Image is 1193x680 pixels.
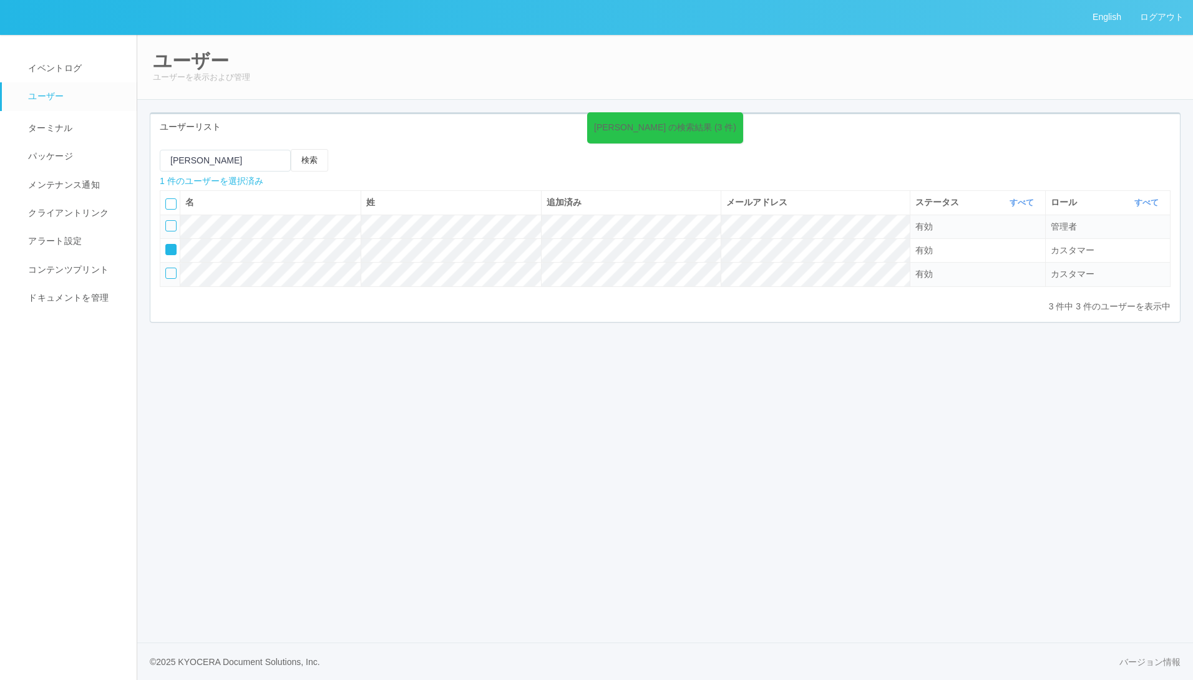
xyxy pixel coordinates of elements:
span: クライアントリンク [25,208,109,218]
span: パッケージ [25,151,73,161]
a: すべて [1134,198,1162,207]
p: 1 件のユーザーを選択済み [160,175,263,188]
a: イベントログ [2,54,148,82]
button: すべて [1006,197,1040,209]
span: ユーザー [25,91,64,101]
div: [PERSON_NAME] の検索結果 (3 件) [594,121,736,134]
a: メンテナンス通知 [2,171,148,199]
a: ターミナル [2,111,148,142]
span: ドキュメントを管理 [25,293,109,303]
span: メンテナンス通知 [25,180,100,190]
button: 検索 [291,149,328,172]
div: 有効 [915,244,1040,257]
button: すべて [1131,197,1165,209]
div: カスタマー [1051,268,1165,281]
a: アラート設定 [2,227,148,255]
a: ユーザー [2,82,148,110]
span: 名 [185,197,194,207]
div: メールアドレス [726,196,905,209]
span: パスワードをリセット [375,149,396,170]
div: 有効 [915,268,1040,281]
span: ステータス [915,196,962,209]
span: ターミナル [25,123,73,133]
div: 有効 [915,220,1040,233]
div: 管理者 [1051,220,1165,233]
p: 3 件中 3 件のユーザーを表示中 [1049,300,1171,313]
a: すべて [1010,198,1037,207]
span: 姓 [366,197,375,207]
div: カスタマー [1051,244,1165,257]
a: ドキュメントを管理 [2,284,148,312]
span: © 2025 KYOCERA Document Solutions, Inc. [150,657,320,667]
span: アラート設定 [25,236,82,246]
a: バージョン情報 [1119,656,1181,669]
span: ロール [1051,196,1080,209]
p: ユーザーを表示および管理 [153,71,1177,84]
span: 追加済み [547,197,582,207]
h2: ユーザー [153,51,1177,71]
div: ユーザーリスト [150,114,1180,140]
a: パッケージ [2,142,148,170]
a: コンテンツプリント [2,256,148,284]
a: クライアントリンク [2,199,148,227]
span: コンテンツプリント [25,265,109,274]
span: イベントログ [25,63,82,73]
